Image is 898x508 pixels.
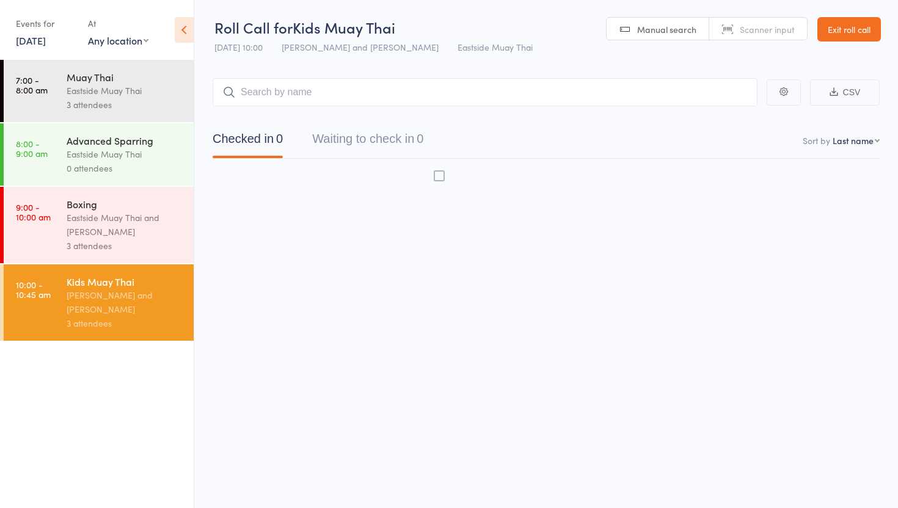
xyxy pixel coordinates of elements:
[16,139,48,158] time: 8:00 - 9:00 am
[4,60,194,122] a: 7:00 -8:00 amMuay ThaiEastside Muay Thai3 attendees
[637,23,696,35] span: Manual search
[67,98,183,112] div: 3 attendees
[67,84,183,98] div: Eastside Muay Thai
[16,75,48,95] time: 7:00 - 8:00 am
[312,126,423,158] button: Waiting to check in0
[4,123,194,186] a: 8:00 -9:00 amAdvanced SparringEastside Muay Thai0 attendees
[214,17,293,37] span: Roll Call for
[740,23,795,35] span: Scanner input
[16,202,51,222] time: 9:00 - 10:00 am
[16,280,51,299] time: 10:00 - 10:45 am
[833,134,874,147] div: Last name
[67,288,183,316] div: [PERSON_NAME] and [PERSON_NAME]
[67,211,183,239] div: Eastside Muay Thai and [PERSON_NAME]
[417,132,423,145] div: 0
[67,316,183,330] div: 3 attendees
[16,13,76,34] div: Events for
[88,34,148,47] div: Any location
[4,264,194,341] a: 10:00 -10:45 amKids Muay Thai[PERSON_NAME] and [PERSON_NAME]3 attendees
[276,132,283,145] div: 0
[67,134,183,147] div: Advanced Sparring
[67,161,183,175] div: 0 attendees
[4,187,194,263] a: 9:00 -10:00 amBoxingEastside Muay Thai and [PERSON_NAME]3 attendees
[67,239,183,253] div: 3 attendees
[67,70,183,84] div: Muay Thai
[213,78,757,106] input: Search by name
[293,17,395,37] span: Kids Muay Thai
[88,13,148,34] div: At
[16,34,46,47] a: [DATE]
[458,41,533,53] span: Eastside Muay Thai
[67,147,183,161] div: Eastside Muay Thai
[810,79,880,106] button: CSV
[213,126,283,158] button: Checked in0
[214,41,263,53] span: [DATE] 10:00
[803,134,830,147] label: Sort by
[67,197,183,211] div: Boxing
[282,41,439,53] span: [PERSON_NAME] and [PERSON_NAME]
[817,17,881,42] a: Exit roll call
[67,275,183,288] div: Kids Muay Thai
